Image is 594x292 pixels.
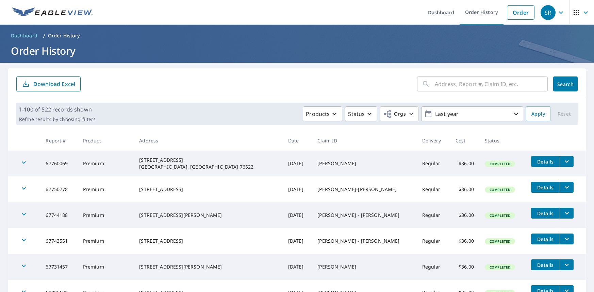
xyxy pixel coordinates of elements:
td: Regular [417,151,450,176]
td: Regular [417,202,450,228]
td: $36.00 [450,228,479,254]
td: 67743551 [40,228,77,254]
button: Orgs [380,106,418,121]
span: Completed [485,239,514,244]
a: Order [507,5,534,20]
div: [STREET_ADDRESS] [139,186,277,193]
td: 67731457 [40,254,77,280]
button: filesDropdownBtn-67760069 [560,156,574,167]
td: [DATE] [283,228,312,254]
button: detailsBtn-67731457 [531,259,560,270]
th: Report # [40,131,77,151]
span: Completed [485,187,514,192]
td: [PERSON_NAME] [312,254,416,280]
button: Last year [421,106,523,121]
button: detailsBtn-67760069 [531,156,560,167]
th: Address [134,131,283,151]
h1: Order History [8,44,586,58]
button: filesDropdownBtn-67743551 [560,234,574,244]
span: Dashboard [11,32,38,39]
span: Details [535,158,556,165]
th: Date [283,131,312,151]
button: filesDropdownBtn-67744188 [560,208,574,219]
input: Address, Report #, Claim ID, etc. [435,74,548,93]
button: filesDropdownBtn-67731457 [560,259,574,270]
th: Cost [450,131,479,151]
p: Refine results by choosing filters [19,116,96,122]
div: SR [541,5,556,20]
td: [DATE] [283,254,312,280]
td: [PERSON_NAME]-[PERSON_NAME] [312,176,416,202]
button: Download Excel [16,76,81,91]
td: 67744188 [40,202,77,228]
nav: breadcrumb [8,30,586,41]
td: Premium [78,202,134,228]
th: Status [479,131,526,151]
td: [PERSON_NAME] - [PERSON_NAME] [312,228,416,254]
span: Completed [485,265,514,270]
button: detailsBtn-67750278 [531,182,560,193]
td: $36.00 [450,202,479,228]
p: Last year [432,108,512,120]
td: Regular [417,228,450,254]
td: Regular [417,176,450,202]
p: 1-100 of 522 records shown [19,105,96,114]
td: 67760069 [40,151,77,176]
span: Details [535,262,556,268]
p: Download Excel [33,80,75,88]
th: Product [78,131,134,151]
th: Claim ID [312,131,416,151]
td: [DATE] [283,176,312,202]
span: Orgs [383,110,406,118]
td: Premium [78,176,134,202]
div: [STREET_ADDRESS][PERSON_NAME] [139,212,277,219]
button: filesDropdownBtn-67750278 [560,182,574,193]
p: Products [306,110,330,118]
img: EV Logo [12,7,93,18]
li: / [43,32,45,40]
span: Completed [485,161,514,166]
a: Dashboard [8,30,40,41]
td: Regular [417,254,450,280]
div: [STREET_ADDRESS][PERSON_NAME] [139,263,277,270]
div: [STREET_ADDRESS] [139,238,277,244]
button: Products [303,106,342,121]
span: Completed [485,213,514,218]
span: Apply [531,110,545,118]
p: Order History [48,32,80,39]
span: Details [535,236,556,242]
button: Search [553,76,578,91]
td: $36.00 [450,151,479,176]
span: Details [535,184,556,191]
td: [DATE] [283,151,312,176]
td: Premium [78,151,134,176]
span: Search [559,81,572,87]
td: [DATE] [283,202,312,228]
td: $36.00 [450,176,479,202]
td: $36.00 [450,254,479,280]
td: Premium [78,254,134,280]
td: Premium [78,228,134,254]
button: Status [345,106,377,121]
button: detailsBtn-67744188 [531,208,560,219]
p: Status [348,110,365,118]
th: Delivery [417,131,450,151]
button: Apply [526,106,550,121]
td: [PERSON_NAME] [312,151,416,176]
span: Details [535,210,556,217]
button: detailsBtn-67743551 [531,234,560,244]
td: 67750278 [40,176,77,202]
td: [PERSON_NAME] - [PERSON_NAME] [312,202,416,228]
div: [STREET_ADDRESS] [GEOGRAPHIC_DATA], [GEOGRAPHIC_DATA] 76522 [139,157,277,170]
